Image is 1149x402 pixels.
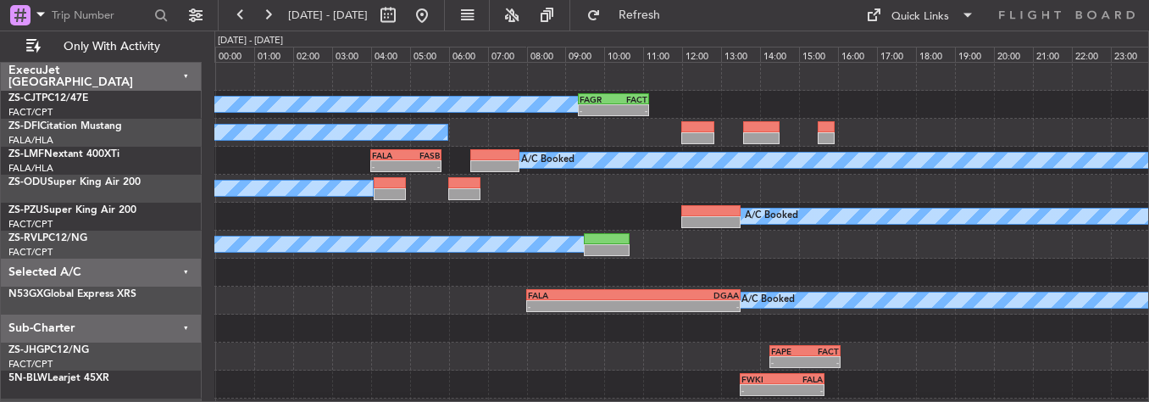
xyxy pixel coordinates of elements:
a: ZS-RVLPC12/NG [8,233,87,243]
a: 5N-BLWLearjet 45XR [8,373,109,383]
div: 04:00 [371,47,410,62]
a: ZS-DFICitation Mustang [8,121,122,131]
button: Quick Links [858,2,983,29]
div: 06:00 [449,47,488,62]
div: 07:00 [488,47,527,62]
div: A/C Booked [741,288,795,313]
div: 14:00 [760,47,799,62]
span: ZS-ODU [8,177,47,187]
input: Trip Number [52,3,149,28]
div: 15:00 [799,47,838,62]
a: FACT/CPT [8,246,53,259]
div: Quick Links [891,8,949,25]
a: FACT/CPT [8,358,53,371]
div: A/C Booked [745,204,798,229]
div: FAGR [580,94,613,104]
a: N53GXGlobal Express XRS [8,289,136,299]
div: - [528,301,634,311]
div: - [633,301,739,311]
span: N53GX [8,289,43,299]
a: FACT/CPT [8,218,53,231]
div: 11:00 [643,47,682,62]
div: - [613,105,647,115]
div: 05:00 [410,47,449,62]
div: 19:00 [955,47,994,62]
div: FALA [528,290,634,300]
div: 10:00 [604,47,643,62]
span: ZS-DFI [8,121,40,131]
span: ZS-RVL [8,233,42,243]
a: ZS-CJTPC12/47E [8,93,88,103]
div: FASB [406,150,440,160]
div: FAPE [771,346,805,356]
div: [DATE] - [DATE] [218,34,283,48]
div: - [372,161,406,171]
div: - [782,385,823,395]
div: 12:00 [682,47,721,62]
div: - [771,357,805,367]
span: 5N-BLW [8,373,47,383]
span: Only With Activity [44,41,179,53]
div: 02:00 [293,47,332,62]
div: FALA [372,150,406,160]
button: Only With Activity [19,33,184,60]
div: 16:00 [838,47,877,62]
div: 13:00 [721,47,760,62]
a: ZS-LMFNextant 400XTi [8,149,119,159]
a: FACT/CPT [8,106,53,119]
div: - [741,385,782,395]
div: - [406,161,440,171]
span: ZS-PZU [8,205,43,215]
div: A/C Booked [521,148,574,173]
span: ZS-LMF [8,149,44,159]
a: FALA/HLA [8,134,53,147]
div: 21:00 [1033,47,1072,62]
div: 08:00 [527,47,566,62]
div: - [580,105,613,115]
div: - [805,357,839,367]
div: 03:00 [332,47,371,62]
div: FALA [782,374,823,384]
a: ZS-JHGPC12/NG [8,345,89,355]
div: 18:00 [916,47,955,62]
div: 01:00 [254,47,293,62]
span: ZS-CJT [8,93,42,103]
div: FACT [805,346,839,356]
span: [DATE] - [DATE] [288,8,368,23]
div: DGAA [633,290,739,300]
a: FALA/HLA [8,162,53,175]
a: ZS-PZUSuper King Air 200 [8,205,136,215]
a: ZS-ODUSuper King Air 200 [8,177,141,187]
div: 00:00 [215,47,254,62]
div: 22:00 [1072,47,1111,62]
span: Refresh [604,9,675,21]
div: 20:00 [994,47,1033,62]
div: FWKI [741,374,782,384]
div: FACT [613,94,647,104]
div: 09:00 [565,47,604,62]
span: ZS-JHG [8,345,44,355]
div: 17:00 [877,47,916,62]
button: Refresh [579,2,680,29]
